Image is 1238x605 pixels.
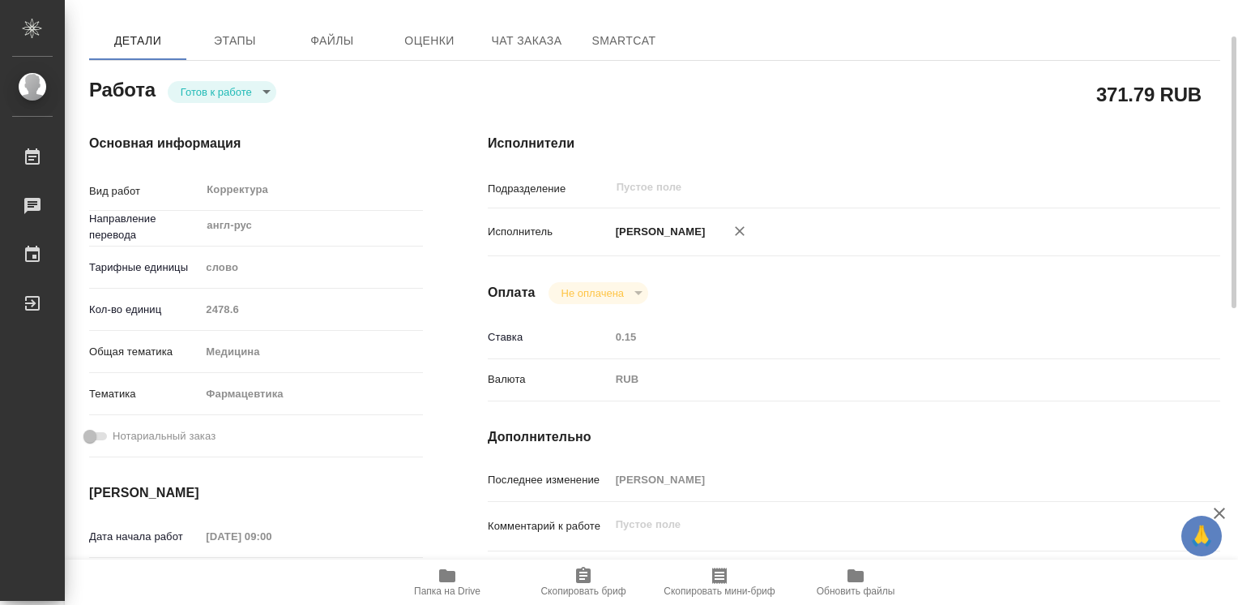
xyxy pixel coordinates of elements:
[414,586,480,597] span: Папка на Drive
[89,74,156,103] h2: Работа
[89,260,200,276] p: Тарифные единицы
[488,427,1220,447] h4: Дополнительно
[168,81,276,103] div: Готов к работе
[1096,80,1202,108] h2: 371.79 RUB
[89,302,200,318] p: Кол-во единиц
[488,472,610,488] p: Последнее изменение
[89,211,200,243] p: Направление перевода
[1188,519,1215,553] span: 🙏
[89,483,423,503] h4: [PERSON_NAME]
[664,586,775,597] span: Скопировать мини-бриф
[99,31,177,51] span: Детали
[113,428,216,444] span: Нотариальный заказ
[610,224,706,240] p: [PERSON_NAME]
[176,85,257,99] button: Готов к работе
[488,329,610,345] p: Ставка
[200,254,423,281] div: слово
[379,560,515,605] button: Папка на Drive
[200,298,423,321] input: Пустое поле
[549,282,648,304] div: Готов к работе
[610,468,1159,491] input: Пустое поле
[557,286,629,300] button: Не оплачена
[200,525,342,548] input: Пустое поле
[651,560,788,605] button: Скопировать мини-бриф
[89,183,200,200] p: Вид работ
[89,529,200,545] p: Дата начала работ
[788,560,924,605] button: Обновить файлы
[585,31,663,51] span: SmartCat
[488,31,566,51] span: Чат заказа
[89,344,200,360] p: Общая тематика
[610,366,1159,393] div: RUB
[488,283,536,302] h4: Оплата
[89,386,200,402] p: Тематика
[488,224,610,240] p: Исполнитель
[722,213,758,249] button: Удалить исполнителя
[610,325,1159,349] input: Пустое поле
[488,518,610,534] p: Комментарий к работе
[200,338,423,366] div: Медицина
[488,134,1220,153] h4: Исполнители
[1181,516,1222,556] button: 🙏
[89,134,423,153] h4: Основная информация
[515,560,651,605] button: Скопировать бриф
[540,586,625,597] span: Скопировать бриф
[488,181,610,197] p: Подразделение
[488,371,610,388] p: Валюта
[293,31,371,51] span: Файлы
[196,31,274,51] span: Этапы
[391,31,468,51] span: Оценки
[817,586,895,597] span: Обновить файлы
[615,178,1121,197] input: Пустое поле
[200,380,423,408] div: Фармацевтика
